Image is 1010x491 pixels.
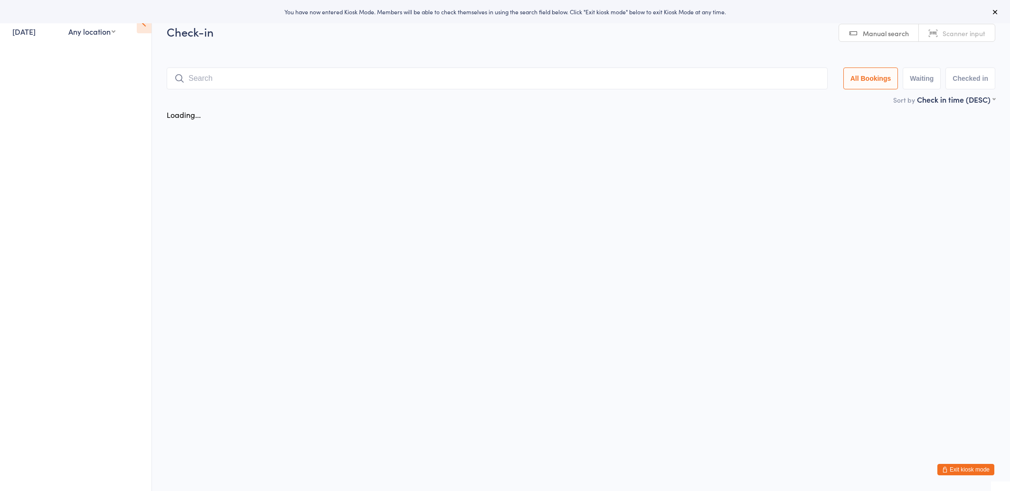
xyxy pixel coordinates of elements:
button: Waiting [903,67,941,89]
input: Search [167,67,828,89]
h2: Check-in [167,24,995,39]
div: You have now entered Kiosk Mode. Members will be able to check themselves in using the search fie... [15,8,995,16]
label: Sort by [893,95,915,105]
a: [DATE] [12,26,36,37]
span: Manual search [863,29,909,38]
button: All Bookings [843,67,898,89]
div: Any location [68,26,115,37]
div: Check in time (DESC) [917,94,995,105]
button: Checked in [945,67,995,89]
button: Exit kiosk mode [937,464,994,475]
span: Scanner input [943,29,985,38]
div: Loading... [167,109,201,120]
